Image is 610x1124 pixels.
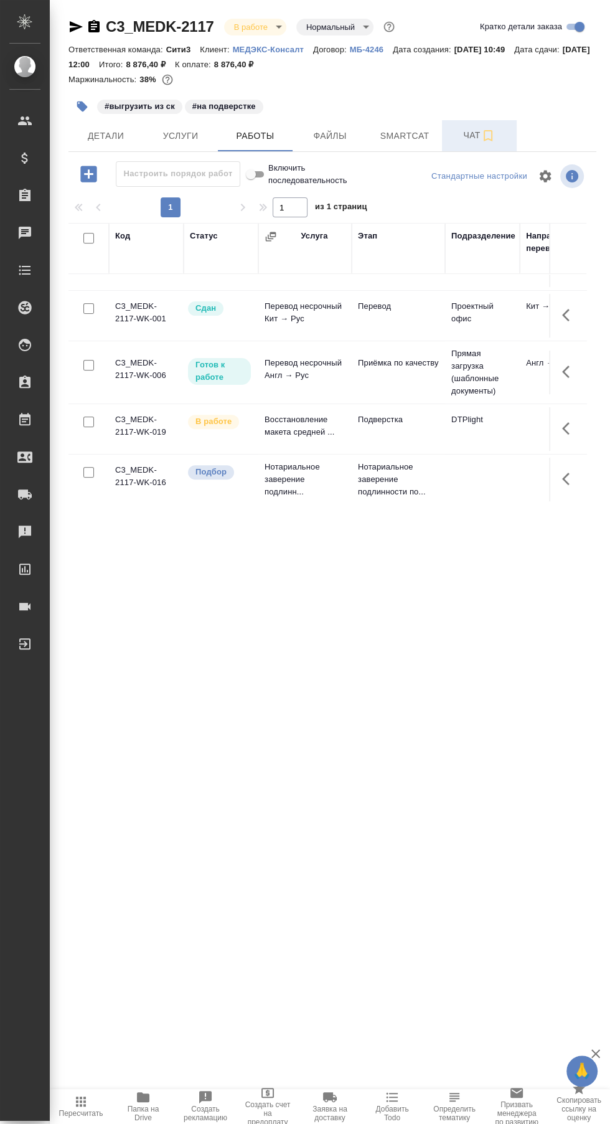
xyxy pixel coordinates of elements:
p: [DATE] 10:49 [454,45,515,54]
span: Добавить Todo [368,1105,416,1122]
p: МЕДЭКС-Консалт [233,45,313,54]
span: Файлы [300,128,360,144]
p: 38% [139,75,159,84]
button: Здесь прячутся важные кнопки [555,300,584,330]
p: Приёмка по качеству [358,357,439,369]
button: Добавить тэг [68,93,96,120]
button: Скопировать ссылку [87,19,101,34]
td: Перевод несрочный Кит → Рус [258,294,352,338]
p: Перевод [358,300,439,313]
span: Создать рекламацию [182,1105,229,1122]
p: 8 876,40 ₽ [126,60,175,69]
button: Создать счет на предоплату [237,1089,299,1124]
p: Итого: [99,60,126,69]
a: МБ-4246 [350,44,393,54]
button: Призвать менеджера по развитию [486,1089,548,1124]
p: Подбор [195,466,227,478]
span: Пересчитать [59,1109,103,1118]
td: Нотариальное заверение подлинн... [258,455,352,504]
p: Сдан [195,302,216,314]
p: #на подверстке [192,100,256,113]
div: Подразделение [451,230,515,242]
p: 8 876,40 ₽ [214,60,263,69]
p: Подверстка [358,413,439,426]
span: Определить тематику [431,1105,478,1122]
button: Здесь прячутся важные кнопки [555,357,584,387]
p: Готов к работе [195,359,243,384]
td: Проектный офис [445,294,520,338]
span: Заявка на доставку [306,1105,354,1122]
button: Скопировать ссылку на оценку заказа [548,1089,610,1124]
span: Чат [449,128,509,143]
div: Этап [358,230,377,242]
div: Исполнитель выполняет работу [187,413,252,430]
button: Создать рекламацию [174,1089,237,1124]
span: на подверстке [184,100,265,111]
td: C3_MEDK-2117-WK-016 [109,458,184,501]
span: выгрузить из ск [96,100,184,111]
div: Направление перевода [526,230,588,255]
div: Исполнитель может приступить к работе [187,357,252,386]
p: Дата создания: [393,45,454,54]
span: Кратко детали заказа [480,21,562,33]
div: В работе [296,19,373,35]
div: Код [115,230,130,242]
td: Кит → Рус [520,294,594,338]
button: Скопировать ссылку для ЯМессенджера [68,19,83,34]
td: C3_MEDK-2117-WK-006 [109,351,184,394]
span: из 1 страниц [315,199,367,217]
span: Посмотреть информацию [560,164,586,188]
button: Доп статусы указывают на важность/срочность заказа [381,19,397,35]
p: Сити3 [166,45,200,54]
button: Заявка на доставку [299,1089,361,1124]
a: C3_MEDK-2117 [106,18,214,35]
p: #выгрузить из ск [105,100,175,113]
td: C3_MEDK-2117-WK-019 [109,407,184,451]
p: МБ-4246 [350,45,393,54]
div: Можно подбирать исполнителей [187,464,252,481]
button: В работе [230,22,271,32]
td: Англ → Рус [520,351,594,394]
span: Работы [225,128,285,144]
p: Маржинальность: [68,75,139,84]
button: Определить тематику [423,1089,486,1124]
p: Дата сдачи: [514,45,562,54]
button: 🙏 [566,1056,598,1087]
div: В работе [224,19,286,35]
div: split button [428,167,530,186]
div: Менеджер проверил работу исполнителя, передает ее на следующий этап [187,300,252,317]
td: Прямая загрузка (шаблонные документы) [445,341,520,404]
button: Сгруппировать [265,230,277,243]
div: Статус [190,230,218,242]
button: Здесь прячутся важные кнопки [555,413,584,443]
button: Нормальный [303,22,359,32]
td: Перевод несрочный Англ → Рус [258,351,352,394]
span: Папка на Drive [120,1105,167,1122]
p: Договор: [313,45,350,54]
div: Услуга [301,230,327,242]
button: Добавить Todo [361,1089,423,1124]
p: К оплате: [175,60,214,69]
td: DTPlight [445,407,520,451]
span: Smartcat [375,128,434,144]
span: Детали [76,128,136,144]
p: Клиент: [200,45,232,54]
td: C3_MEDK-2117-WK-001 [109,294,184,338]
span: Настроить таблицу [530,161,560,191]
p: Нотариальное заверение подлинности по... [358,461,439,498]
button: Папка на Drive [112,1089,174,1124]
span: Услуги [151,128,210,144]
button: Добавить работу [72,161,106,187]
button: Здесь прячутся важные кнопки [555,464,584,494]
svg: Подписаться [481,128,495,143]
a: МЕДЭКС-Консалт [233,44,313,54]
button: Пересчитать [50,1089,112,1124]
button: 4599.99 RUB; [159,72,176,88]
p: В работе [195,415,232,428]
td: Восстановление макета средней ... [258,407,352,451]
p: Ответственная команда: [68,45,166,54]
span: 🙏 [571,1058,593,1084]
